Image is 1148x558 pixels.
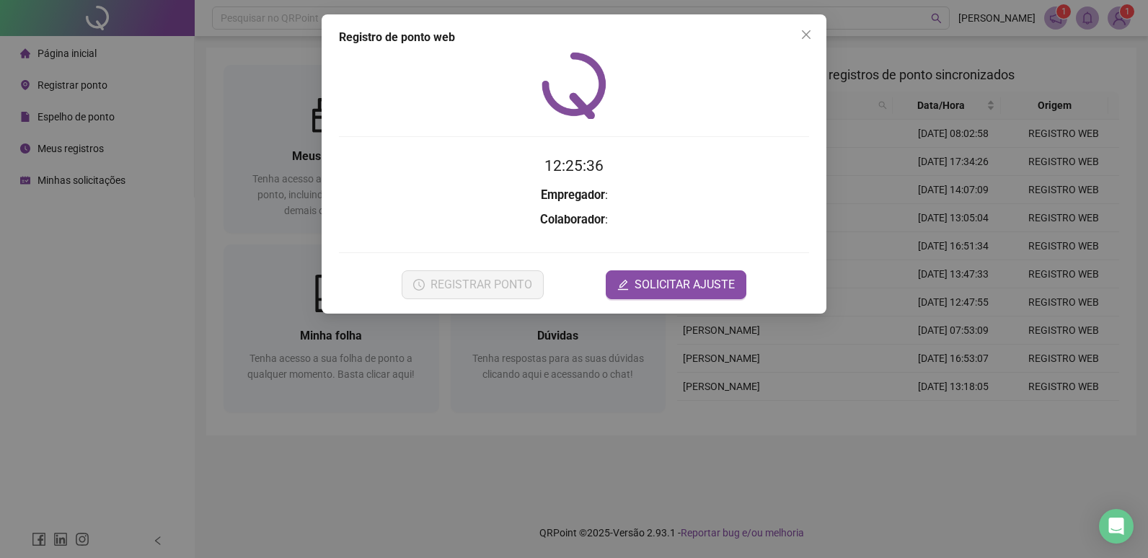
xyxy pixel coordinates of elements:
[339,29,809,46] div: Registro de ponto web
[635,276,735,293] span: SOLICITAR AJUSTE
[544,157,604,174] time: 12:25:36
[339,211,809,229] h3: :
[1099,509,1134,544] div: Open Intercom Messenger
[541,188,605,202] strong: Empregador
[540,213,605,226] strong: Colaborador
[402,270,544,299] button: REGISTRAR PONTO
[617,279,629,291] span: edit
[542,52,606,119] img: QRPoint
[339,186,809,205] h3: :
[606,270,746,299] button: editSOLICITAR AJUSTE
[795,23,818,46] button: Close
[800,29,812,40] span: close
